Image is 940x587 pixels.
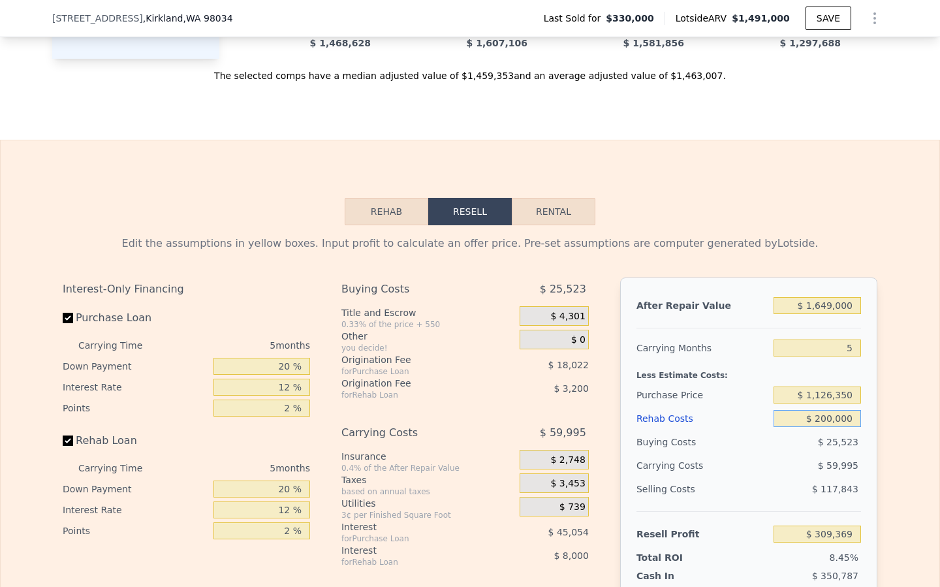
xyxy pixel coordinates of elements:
[63,429,208,452] label: Rehab Loan
[812,571,858,581] span: $ 350,787
[548,360,589,370] span: $ 18,022
[512,198,595,225] button: Rental
[544,12,606,25] span: Last Sold for
[341,306,514,319] div: Title and Escrow
[52,12,143,25] span: [STREET_ADDRESS]
[341,278,487,301] div: Buying Costs
[341,486,514,497] div: based on annual taxes
[818,460,858,471] span: $ 59,995
[341,557,487,567] div: for Rehab Loan
[63,520,208,541] div: Points
[341,520,487,533] div: Interest
[862,5,888,31] button: Show Options
[341,463,514,473] div: 0.4% of the After Repair Value
[78,335,163,356] div: Carrying Time
[168,458,310,479] div: 5 months
[341,330,514,343] div: Other
[636,430,768,454] div: Buying Costs
[143,12,233,25] span: , Kirkland
[341,377,487,390] div: Origination Fee
[554,550,588,561] span: $ 8,000
[540,278,586,301] span: $ 25,523
[63,356,208,377] div: Down Payment
[806,7,851,30] button: SAVE
[548,527,589,537] span: $ 45,054
[636,477,768,501] div: Selling Costs
[63,479,208,500] div: Down Payment
[63,436,73,446] input: Rehab Loan
[63,313,73,323] input: Purchase Loan
[341,533,487,544] div: for Purchase Loan
[636,383,768,407] div: Purchase Price
[554,383,588,394] span: $ 3,200
[78,458,163,479] div: Carrying Time
[341,390,487,400] div: for Rehab Loan
[168,335,310,356] div: 5 months
[341,497,514,510] div: Utilities
[310,38,371,48] span: $ 1,468,628
[830,552,858,563] span: 8.45%
[550,311,585,323] span: $ 4,301
[341,473,514,486] div: Taxes
[636,522,768,546] div: Resell Profit
[559,501,586,513] span: $ 739
[63,500,208,520] div: Interest Rate
[676,12,732,25] span: Lotside ARV
[636,551,718,564] div: Total ROI
[812,484,858,494] span: $ 117,843
[467,38,527,48] span: $ 1,607,106
[341,366,487,377] div: for Purchase Loan
[183,13,232,24] span: , WA 98034
[818,437,858,447] span: $ 25,523
[550,478,585,490] span: $ 3,453
[63,306,208,330] label: Purchase Loan
[540,421,586,445] span: $ 59,995
[623,38,684,48] span: $ 1,581,856
[63,278,310,301] div: Interest-Only Financing
[341,343,514,353] div: you decide!
[780,38,841,48] span: $ 1,297,688
[52,59,888,82] div: The selected comps have a median adjusted value of $1,459,353 and an average adjusted value of $1...
[63,398,208,419] div: Points
[550,454,585,466] span: $ 2,748
[571,334,586,346] span: $ 0
[636,360,861,383] div: Less Estimate Costs:
[636,407,768,430] div: Rehab Costs
[63,377,208,398] div: Interest Rate
[341,450,514,463] div: Insurance
[341,353,487,366] div: Origination Fee
[341,319,514,330] div: 0.33% of the price + 550
[341,421,487,445] div: Carrying Costs
[606,12,654,25] span: $330,000
[341,544,487,557] div: Interest
[732,13,790,24] span: $1,491,000
[63,236,877,251] div: Edit the assumptions in yellow boxes. Input profit to calculate an offer price. Pre-set assumptio...
[636,454,718,477] div: Carrying Costs
[636,336,768,360] div: Carrying Months
[428,198,512,225] button: Resell
[345,198,428,225] button: Rehab
[636,294,768,317] div: After Repair Value
[341,510,514,520] div: 3¢ per Finished Square Foot
[636,569,718,582] div: Cash In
